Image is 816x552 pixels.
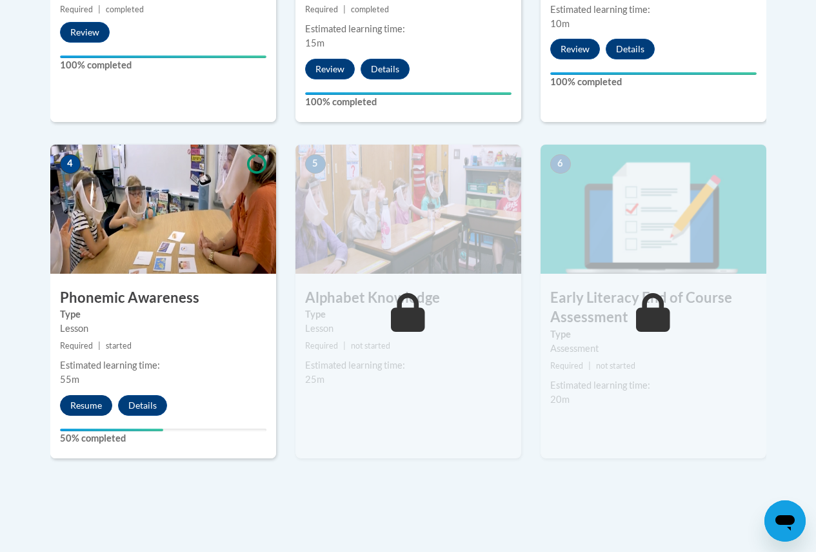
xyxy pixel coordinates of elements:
h3: Phonemic Awareness [50,288,276,308]
label: Type [550,327,757,342]
span: started [106,341,132,351]
span: 15m [305,37,324,48]
span: Required [550,361,583,371]
div: Your progress [60,429,163,431]
span: 10m [550,18,570,29]
img: Course Image [295,145,521,274]
div: Your progress [60,56,266,58]
h3: Early Literacy End of Course Assessment [541,288,766,328]
span: completed [106,5,144,14]
label: Type [305,307,512,322]
h3: Alphabet Knowledge [295,288,521,308]
span: not started [596,361,635,371]
div: Estimated learning time: [305,22,512,36]
span: Required [305,5,338,14]
button: Details [606,39,655,59]
span: | [343,5,346,14]
div: Estimated learning time: [60,358,266,373]
label: 100% completed [60,58,266,72]
img: Course Image [50,145,276,274]
span: not started [351,341,390,351]
label: 100% completed [305,95,512,109]
span: 6 [550,154,571,174]
div: Your progress [550,72,757,75]
button: Resume [60,395,112,416]
span: 20m [550,394,570,405]
span: 25m [305,374,324,385]
span: | [343,341,346,351]
div: Estimated learning time: [550,378,757,393]
button: Review [550,39,600,59]
iframe: Button to launch messaging window [764,500,806,542]
span: completed [351,5,389,14]
button: Details [118,395,167,416]
div: Lesson [60,322,266,336]
span: | [98,5,101,14]
button: Details [361,59,410,79]
div: Lesson [305,322,512,336]
img: Course Image [541,145,766,274]
div: Assessment [550,342,757,356]
label: 50% completed [60,431,266,445]
span: 4 [60,154,81,174]
button: Review [305,59,355,79]
span: 5 [305,154,326,174]
span: | [98,341,101,351]
span: Required [60,5,93,14]
div: Estimated learning time: [305,358,512,373]
div: Your progress [305,92,512,95]
span: Required [305,341,338,351]
label: 100% completed [550,75,757,89]
span: Required [60,341,93,351]
span: 55m [60,374,79,385]
button: Review [60,22,110,43]
label: Type [60,307,266,322]
div: Estimated learning time: [550,3,757,17]
span: | [588,361,591,371]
